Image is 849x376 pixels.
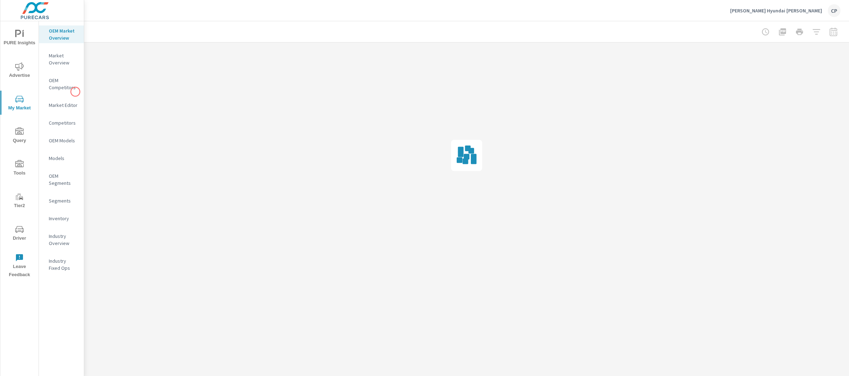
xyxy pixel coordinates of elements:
p: Industry Overview [49,233,78,247]
p: [PERSON_NAME] Hyundai [PERSON_NAME] [730,7,822,14]
p: Market Editor [49,102,78,109]
div: CP [828,4,841,17]
p: OEM Models [49,137,78,144]
span: Query [2,127,36,145]
p: OEM Market Overview [49,27,78,41]
div: Market Editor [39,100,84,110]
p: OEM Competitors [49,77,78,91]
p: Market Overview [49,52,78,66]
p: Segments [49,197,78,204]
span: Tier2 [2,193,36,210]
div: OEM Segments [39,171,84,188]
div: Models [39,153,84,164]
p: OEM Segments [49,172,78,187]
span: Advertise [2,62,36,80]
div: Inventory [39,213,84,224]
p: Competitors [49,119,78,126]
div: OEM Competitors [39,75,84,93]
div: Competitors [39,118,84,128]
p: Inventory [49,215,78,222]
div: OEM Market Overview [39,25,84,43]
p: Industry Fixed Ops [49,257,78,272]
span: Tools [2,160,36,177]
span: My Market [2,95,36,112]
span: Leave Feedback [2,253,36,279]
div: nav menu [0,21,39,282]
div: Industry Fixed Ops [39,256,84,273]
span: PURE Insights [2,30,36,47]
div: OEM Models [39,135,84,146]
div: Segments [39,195,84,206]
p: Models [49,155,78,162]
span: Driver [2,225,36,243]
div: Industry Overview [39,231,84,249]
div: Market Overview [39,50,84,68]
